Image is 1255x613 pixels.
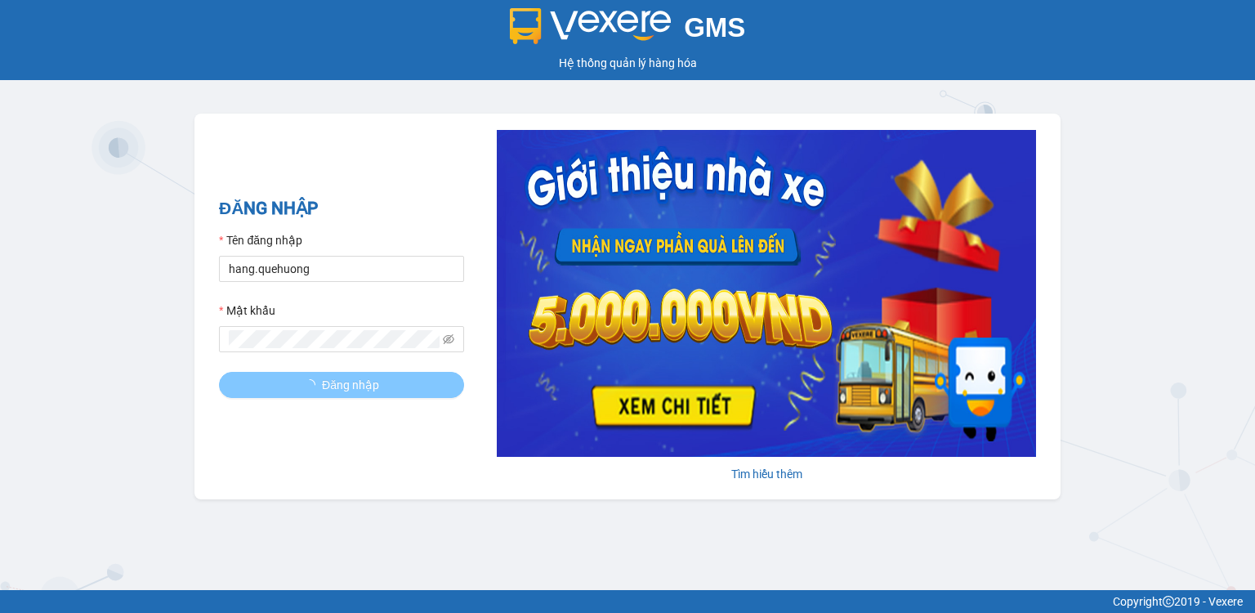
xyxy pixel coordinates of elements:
[12,593,1243,611] div: Copyright 2019 - Vexere
[684,12,745,43] span: GMS
[219,302,275,320] label: Mật khẩu
[510,8,672,44] img: logo 2
[229,330,440,348] input: Mật khẩu
[443,333,454,345] span: eye-invisible
[1163,596,1174,607] span: copyright
[497,465,1036,483] div: Tìm hiểu thêm
[219,195,464,222] h2: ĐĂNG NHẬP
[4,54,1251,72] div: Hệ thống quản lý hàng hóa
[510,25,746,38] a: GMS
[497,130,1036,457] img: banner-0
[219,256,464,282] input: Tên đăng nhập
[304,379,322,391] span: loading
[219,231,302,249] label: Tên đăng nhập
[219,372,464,398] button: Đăng nhập
[322,376,379,394] span: Đăng nhập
